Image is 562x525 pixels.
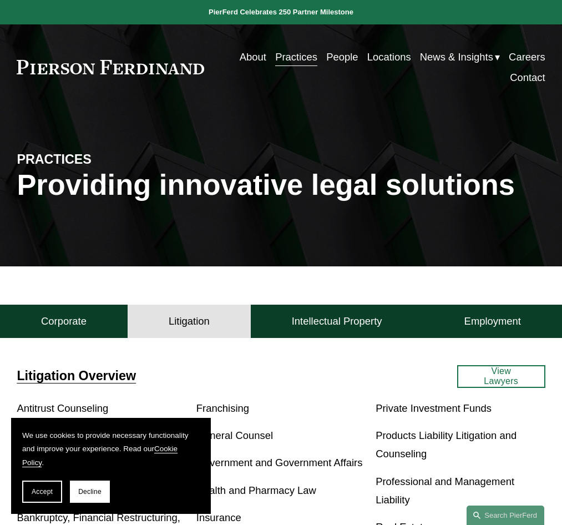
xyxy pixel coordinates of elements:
a: Locations [367,47,411,67]
button: Accept [22,481,62,503]
a: Professional and Management Liability [376,476,514,506]
p: We use cookies to provide necessary functionality and improve your experience. Read our . [22,429,200,470]
a: View Lawyers [457,365,545,388]
span: Accept [32,488,53,496]
h4: Employment [464,315,521,327]
a: Health and Pharmacy Law [196,484,316,496]
a: Products Liability Litigation and Counseling [376,430,517,460]
button: Decline [70,481,110,503]
span: Decline [78,488,102,496]
a: Practices [275,47,317,67]
a: folder dropdown [420,47,500,67]
a: About [240,47,266,67]
a: People [326,47,358,67]
h4: Intellectual Property [292,315,382,327]
span: News & Insights [420,48,493,66]
a: Careers [509,47,545,67]
a: Antitrust Counseling [17,402,108,414]
section: Cookie banner [11,418,211,514]
a: Insurance [196,512,241,523]
a: Government and Government Affairs [196,457,363,468]
a: Contact [510,67,545,88]
h4: PRACTICES [17,152,149,168]
h1: Providing innovative legal solutions [17,168,545,201]
h4: Litigation [169,315,210,327]
a: Litigation Overview [17,368,136,383]
h4: Corporate [41,315,87,327]
a: Private Investment Funds [376,402,492,414]
a: General Counsel [196,430,273,441]
a: Franchising [196,402,249,414]
a: Search this site [467,506,544,525]
a: Cookie Policy [22,445,178,466]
